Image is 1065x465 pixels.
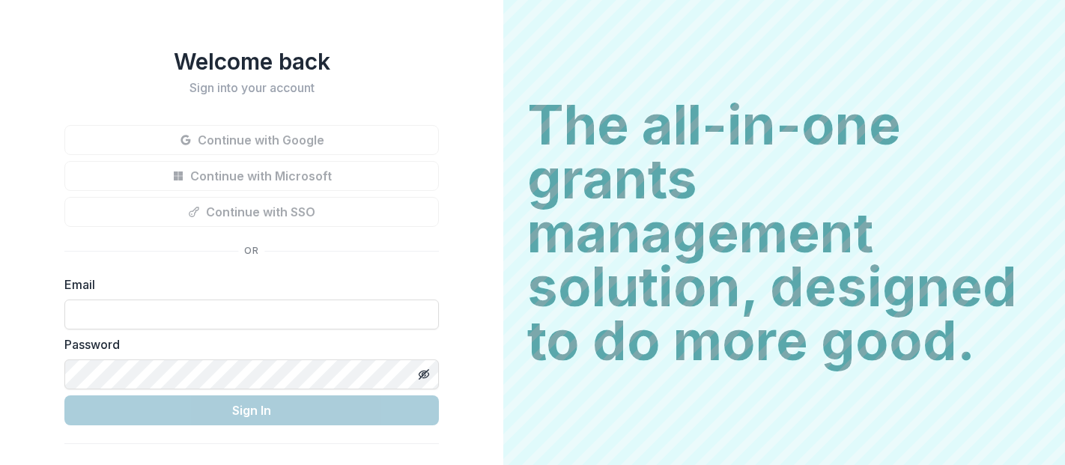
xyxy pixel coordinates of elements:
[412,362,436,386] button: Toggle password visibility
[64,197,439,227] button: Continue with SSO
[64,81,439,95] h2: Sign into your account
[64,276,430,294] label: Email
[64,125,439,155] button: Continue with Google
[64,161,439,191] button: Continue with Microsoft
[64,335,430,353] label: Password
[64,395,439,425] button: Sign In
[64,48,439,75] h1: Welcome back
